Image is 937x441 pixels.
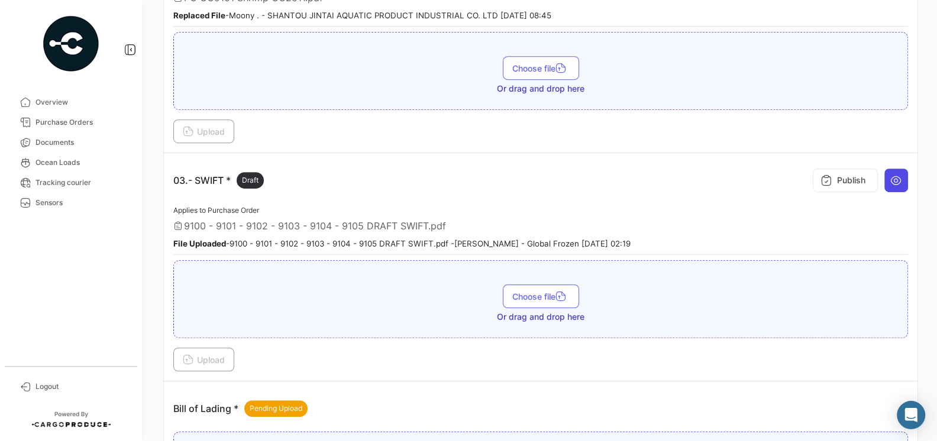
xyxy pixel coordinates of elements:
a: Documents [9,132,133,153]
span: Applies to Purchase Order [173,206,259,215]
p: 03.- SWIFT * [173,172,264,189]
a: Sensors [9,193,133,213]
span: Purchase Orders [35,117,128,128]
span: Or drag and drop here [497,83,584,95]
span: 9100 - 9101 - 9102 - 9103 - 9104 - 9105 DRAFT SWIFT.pdf [184,220,446,232]
a: Tracking courier [9,173,133,193]
button: Choose file [503,284,579,308]
small: - Moony . - SHANTOU JINTAI AQUATIC PRODUCT INDUSTRIAL CO. LTD [DATE] 08:45 [173,11,551,20]
b: File Uploaded [173,239,226,248]
span: Upload [183,355,225,365]
button: Publish [813,168,878,192]
img: powered-by.png [41,14,101,73]
span: Or drag and drop here [497,311,584,323]
b: Replaced File [173,11,225,20]
small: - 9100 - 9101 - 9102 - 9103 - 9104 - 9105 DRAFT SWIFT.pdf - [PERSON_NAME] - Global Frozen [DATE] ... [173,239,631,248]
span: Choose file [512,291,570,301]
span: Logout [35,381,128,392]
div: Abrir Intercom Messenger [897,401,925,429]
button: Choose file [503,56,579,80]
span: Upload [183,127,225,137]
button: Upload [173,119,234,143]
p: Bill of Lading * [173,400,308,417]
span: Choose file [512,63,570,73]
span: Draft [242,175,259,186]
span: Documents [35,137,128,148]
span: Pending Upload [250,403,302,414]
a: Purchase Orders [9,112,133,132]
button: Upload [173,348,234,371]
span: Overview [35,97,128,108]
a: Overview [9,92,133,112]
span: Sensors [35,197,128,208]
span: Tracking courier [35,177,128,188]
span: Ocean Loads [35,157,128,168]
a: Ocean Loads [9,153,133,173]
